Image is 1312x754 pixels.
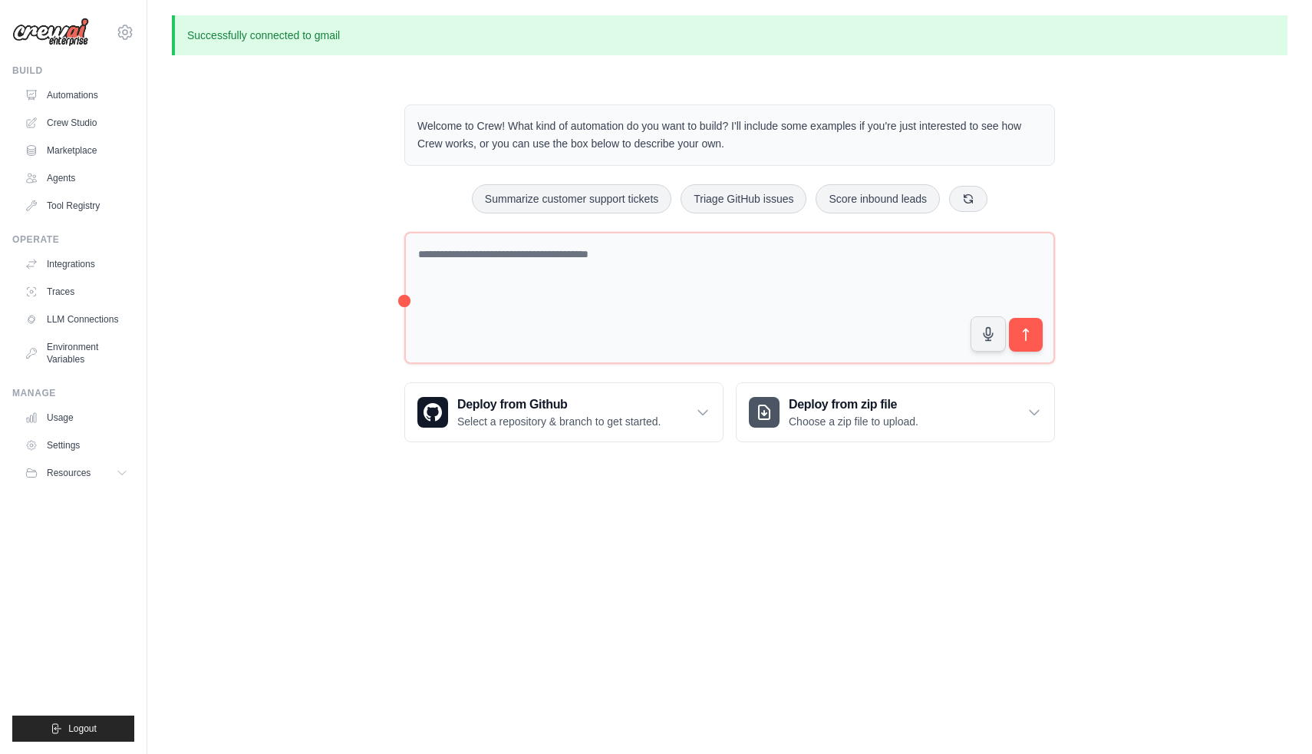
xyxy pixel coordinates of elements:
[12,233,134,246] div: Operate
[18,83,134,107] a: Automations
[18,252,134,276] a: Integrations
[457,395,661,414] h3: Deploy from Github
[18,335,134,372] a: Environment Variables
[18,307,134,332] a: LLM Connections
[12,387,134,399] div: Manage
[18,279,134,304] a: Traces
[47,467,91,479] span: Resources
[18,405,134,430] a: Usage
[12,18,89,47] img: Logo
[18,193,134,218] a: Tool Registry
[789,395,918,414] h3: Deploy from zip file
[681,184,806,213] button: Triage GitHub issues
[457,414,661,429] p: Select a repository & branch to get started.
[18,166,134,190] a: Agents
[12,716,134,742] button: Logout
[18,138,134,163] a: Marketplace
[18,111,134,135] a: Crew Studio
[12,64,134,77] div: Build
[172,15,1287,55] p: Successfully connected to gmail
[18,461,134,485] button: Resources
[789,414,918,429] p: Choose a zip file to upload.
[18,433,134,458] a: Settings
[816,184,940,213] button: Score inbound leads
[68,723,97,735] span: Logout
[472,184,671,213] button: Summarize customer support tickets
[417,117,1042,153] p: Welcome to Crew! What kind of automation do you want to build? I'll include some examples if you'...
